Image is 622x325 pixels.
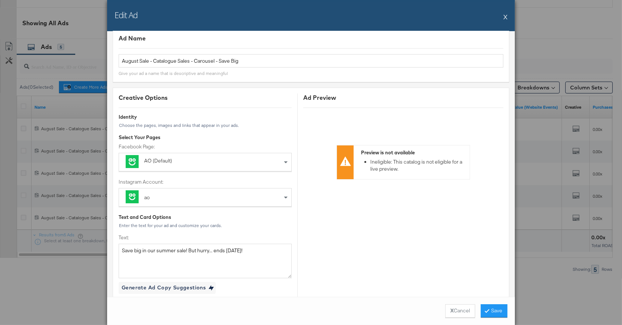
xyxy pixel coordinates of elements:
[370,158,466,172] li: Ineligible: This catalog is not eligible for a live preview.
[481,304,507,318] button: Save
[119,234,292,241] label: Text:
[119,123,292,128] div: Choose the pages, images and links that appear in your ads.
[115,9,138,20] h2: Edit Ad
[144,157,234,165] div: AO (Default)
[303,93,503,102] div: Ad Preview
[119,223,292,228] div: Enter the text for your ad and customize your cards.
[119,114,292,121] div: Identity
[119,178,292,186] label: Instagram Account:
[119,282,216,294] button: Generate Ad Copy Suggestions
[450,307,454,314] strong: X
[119,54,503,68] input: Name your ad ...
[445,304,475,318] button: XCancel
[119,93,292,102] div: Creative Options
[119,70,228,76] div: Give your ad a name that is descriptive and meaningful
[119,134,292,141] div: Select Your Pages
[119,296,153,302] div: Dynamic Options
[119,34,503,43] div: Ad Name
[119,143,292,150] label: Facebook Page:
[122,283,206,292] div: Generate Ad Copy Suggestions
[503,9,507,24] button: X
[361,149,466,156] div: Preview is not available
[119,214,292,221] div: Text and Card Options
[119,244,292,278] textarea: Save big in our summer sale! But hurry... ends [DATE]!
[144,194,150,201] div: ao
